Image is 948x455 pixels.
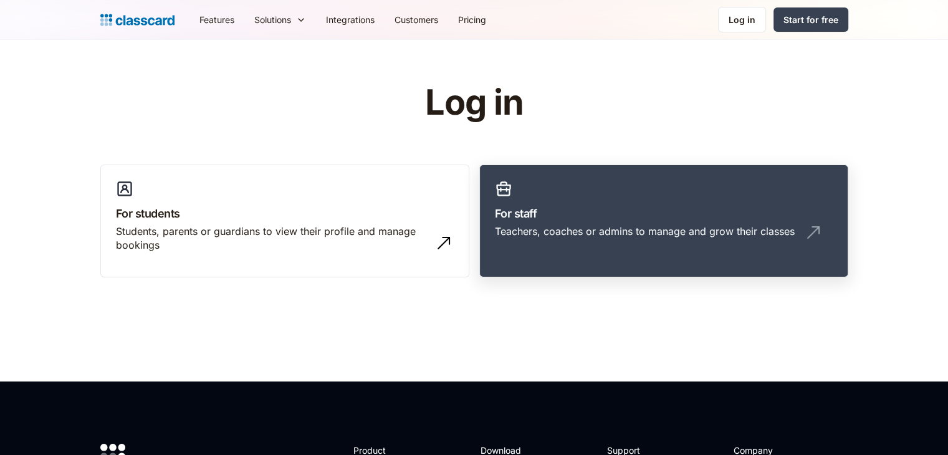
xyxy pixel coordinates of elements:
[276,84,672,122] h1: Log in
[116,224,429,252] div: Students, parents or guardians to view their profile and manage bookings
[495,224,795,238] div: Teachers, coaches or admins to manage and grow their classes
[448,6,496,34] a: Pricing
[254,13,291,26] div: Solutions
[244,6,316,34] div: Solutions
[729,13,755,26] div: Log in
[100,165,469,278] a: For studentsStudents, parents or guardians to view their profile and manage bookings
[116,205,454,222] h3: For students
[479,165,848,278] a: For staffTeachers, coaches or admins to manage and grow their classes
[385,6,448,34] a: Customers
[773,7,848,32] a: Start for free
[316,6,385,34] a: Integrations
[495,205,833,222] h3: For staff
[189,6,244,34] a: Features
[100,11,175,29] a: home
[783,13,838,26] div: Start for free
[718,7,766,32] a: Log in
